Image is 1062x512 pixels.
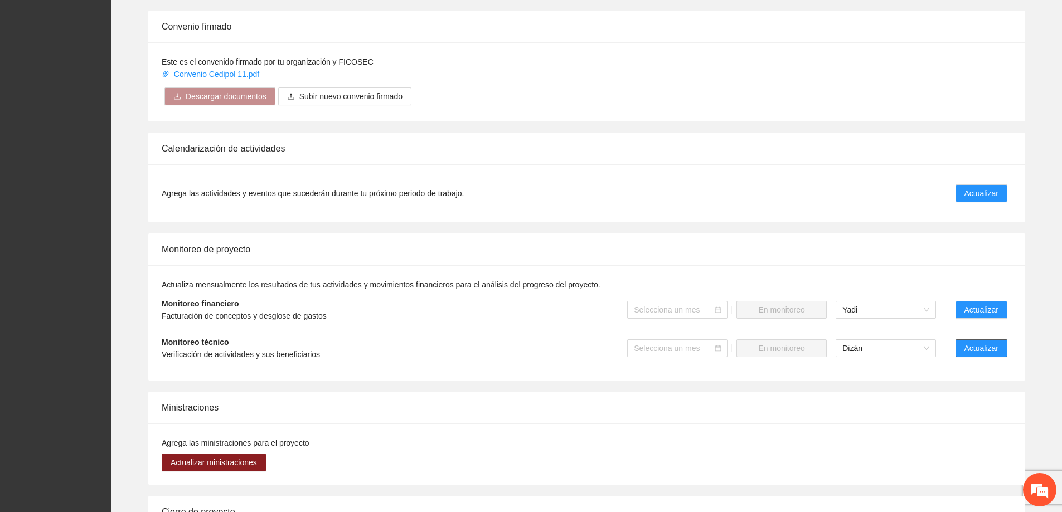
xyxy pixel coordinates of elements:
span: Actualizar [964,187,998,199]
button: Actualizar [956,339,1007,357]
div: Monitoreo de proyecto [162,233,1012,265]
strong: Monitoreo financiero [162,299,239,308]
strong: Monitoreo técnico [162,338,229,347]
span: Actualizar ministraciones [171,456,257,469]
span: Agrega las ministraciones para el proyecto [162,438,309,447]
button: downloadDescargar documentos [164,87,275,105]
span: Este es el convenido firmado por tu organización y FICOSEC [162,57,374,66]
span: Estamos en línea. [65,149,154,261]
div: Calendarización de actividades [162,133,1012,164]
button: Actualizar [956,301,1007,319]
span: Actualizar [964,304,998,316]
span: Subir nuevo convenio firmado [299,90,403,103]
a: Convenio Cedipol 11.pdf [162,70,261,79]
textarea: Escriba su mensaje y pulse “Intro” [6,304,212,343]
span: Dizán [842,340,929,357]
button: uploadSubir nuevo convenio firmado [278,87,411,105]
div: Ministraciones [162,392,1012,423]
div: Minimizar ventana de chat en vivo [183,6,210,32]
div: Chatee con nosotros ahora [58,57,187,71]
span: Facturación de conceptos y desglose de gastos [162,311,327,320]
span: calendar [715,345,721,352]
span: Agrega las actividades y eventos que sucederán durante tu próximo periodo de trabajo. [162,187,464,199]
button: Actualizar ministraciones [162,454,266,471]
span: Actualizar [964,342,998,354]
span: upload [287,92,295,101]
span: Yadi [842,301,929,318]
span: Actualiza mensualmente los resultados de tus actividades y movimientos financieros para el anális... [162,280,600,289]
div: Convenio firmado [162,11,1012,42]
span: uploadSubir nuevo convenio firmado [278,92,411,101]
a: Actualizar ministraciones [162,458,266,467]
span: download [173,92,181,101]
button: Actualizar [956,184,1007,202]
span: Descargar documentos [186,90,266,103]
span: paper-clip [162,70,169,78]
span: Verificación de actividades y sus beneficiarios [162,350,320,359]
span: calendar [715,306,721,313]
